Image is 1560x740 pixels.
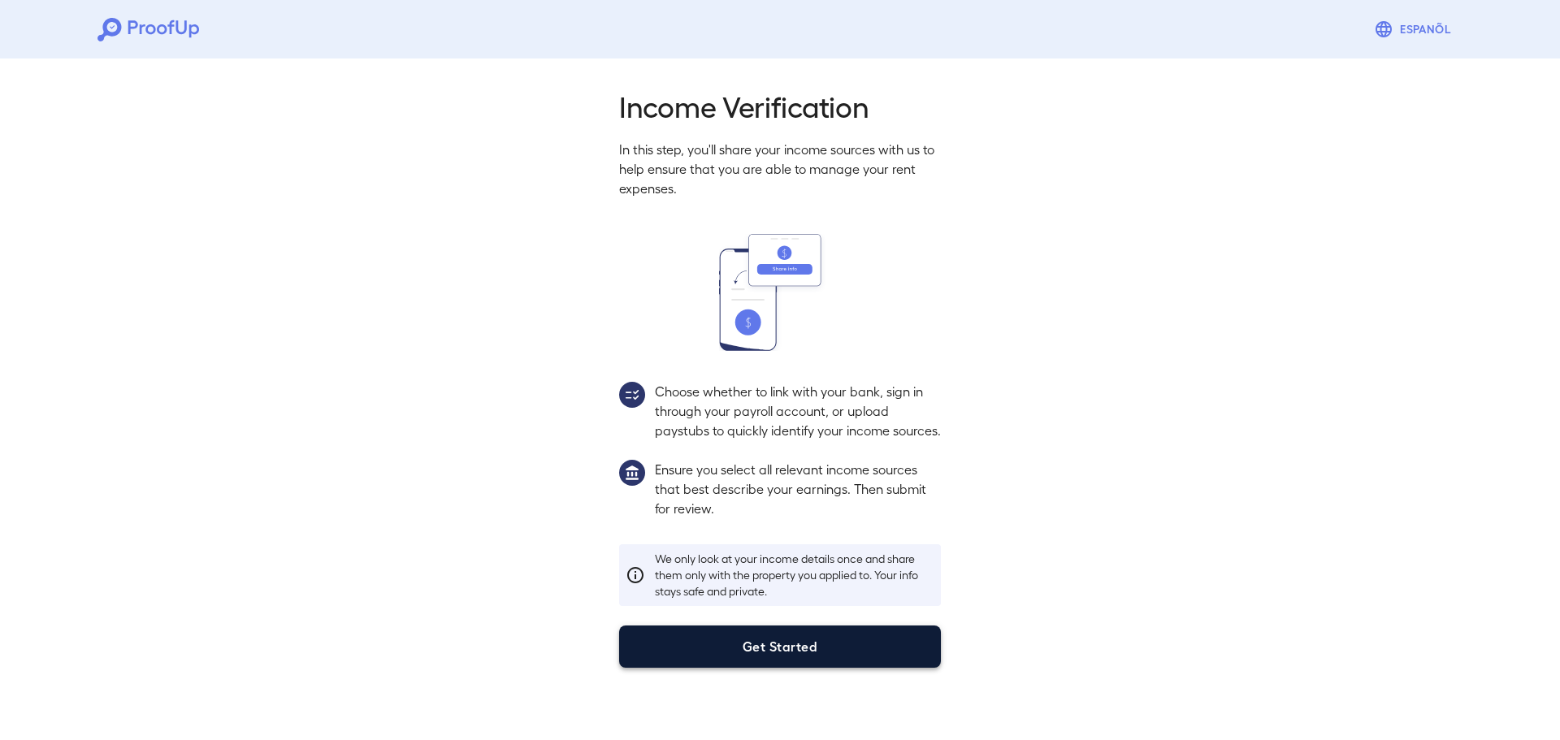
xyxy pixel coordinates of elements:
[619,625,941,668] button: Get Started
[619,140,941,198] p: In this step, you'll share your income sources with us to help ensure that you are able to manage...
[655,460,941,518] p: Ensure you select all relevant income sources that best describe your earnings. Then submit for r...
[655,382,941,440] p: Choose whether to link with your bank, sign in through your payroll account, or upload paystubs t...
[719,234,841,351] img: transfer_money.svg
[655,551,934,599] p: We only look at your income details once and share them only with the property you applied to. Yo...
[619,88,941,123] h2: Income Verification
[619,382,645,408] img: group2.svg
[619,460,645,486] img: group1.svg
[1367,13,1462,45] button: Espanõl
